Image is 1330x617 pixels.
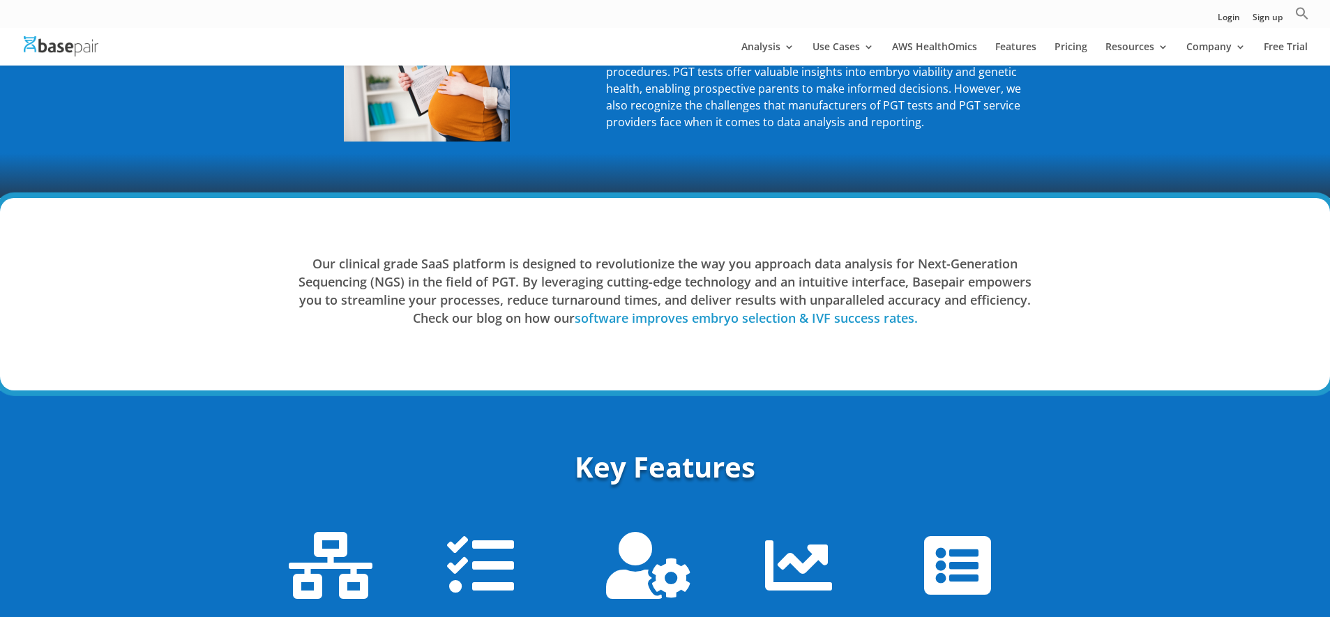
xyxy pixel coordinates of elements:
[606,532,690,599] span: 
[447,532,514,599] span: 
[1295,6,1309,28] a: Search Icon Link
[1264,42,1308,66] a: Free Trial
[289,254,1042,334] h4: Our clinical grade SaaS platform is designed to revolutionize the way you approach data analysis ...
[892,42,977,66] a: AWS HealthOmics
[344,31,510,142] img: Prenatal Testing
[1186,42,1246,66] a: Company
[813,42,874,66] a: Use Cases
[289,532,372,599] span: 
[741,42,794,66] a: Analysis
[24,36,98,56] img: Basepair
[1055,42,1087,66] a: Pricing
[1218,13,1240,28] a: Login
[606,31,1021,130] span: At Basepair, we understand the critical importance of Preimplantation [MEDICAL_DATA] (PGT) in ens...
[765,532,832,599] span: 
[1295,6,1309,20] svg: Search
[1105,42,1168,66] a: Resources
[924,532,991,599] span: 
[995,42,1036,66] a: Features
[575,310,918,326] a: software improves embryo selection & IVF success rates.
[1253,13,1283,28] a: Sign up
[575,448,755,486] strong: Key Features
